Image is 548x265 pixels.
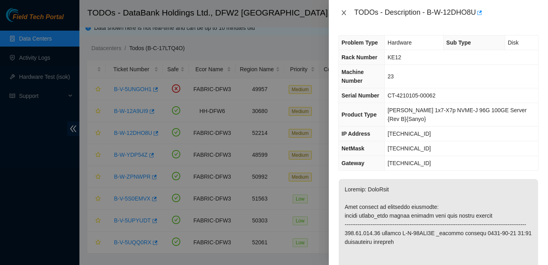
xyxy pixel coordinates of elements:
[388,107,527,122] span: [PERSON_NAME] 1x7-X7p NVME-J 96G 100GE Server {Rev B}{Sanyo}
[388,131,431,137] span: [TECHNICAL_ID]
[388,145,431,152] span: [TECHNICAL_ID]
[342,131,370,137] span: IP Address
[342,69,364,84] span: Machine Number
[388,54,401,60] span: KE12
[508,39,519,46] span: Disk
[354,6,538,19] div: TODOs - Description - B-W-12DHO8U
[388,160,431,166] span: [TECHNICAL_ID]
[446,39,471,46] span: Sub Type
[342,39,378,46] span: Problem Type
[338,9,349,17] button: Close
[342,145,365,152] span: NetMask
[341,10,347,16] span: close
[342,92,379,99] span: Serial Number
[388,73,394,80] span: 23
[342,54,377,60] span: Rack Number
[388,92,436,99] span: CT-4210105-00062
[342,160,365,166] span: Gateway
[388,39,412,46] span: Hardware
[342,111,376,118] span: Product Type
